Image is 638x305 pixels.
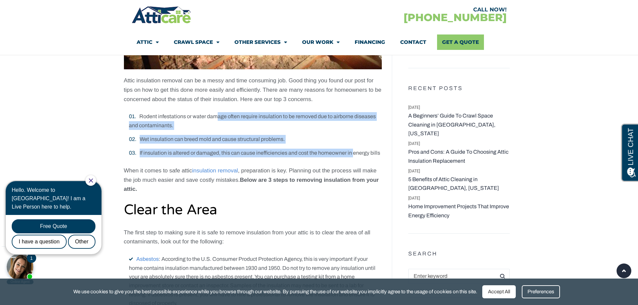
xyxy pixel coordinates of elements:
p: The first step to making sure it is safe to remove insulation from your attic is to clear the are... [124,228,382,247]
p: Attic insulation removal can be a messy and time consuming job. Good thing you found our post for... [124,76,382,104]
span: Opens a chat window [16,5,54,14]
li: If insulation is altered or damaged, this can cause inefficiencies and cost the homeowner in ener... [129,149,382,157]
div: CALL NOW! [319,7,507,12]
nav: Menu [137,34,502,50]
p: When it comes to safe attic , preparation is key. Planning out the process will make the job much... [124,166,382,194]
iframe: Chat Invitation [3,174,111,285]
a: Asbestos [136,256,159,262]
a: Contact [400,34,426,50]
a: Crawl Space [174,34,219,50]
button: Search [495,269,510,284]
span: [DATE] [408,140,510,148]
a: Get A Quote [437,34,484,50]
span: [DATE] [408,194,510,202]
span: We use cookies to give you the best possible experience while you browse through our website. By ... [73,288,477,296]
h5: Search [408,246,510,262]
strong: Below are 3 steps to removing insulation from your attic. [124,177,379,193]
a: Pros and Cons: A Guide To Choosing Attic Insulation Replacement [408,148,510,165]
span: [DATE] [408,167,510,175]
a: Our Work [302,34,340,50]
a: 5 Benefits of Attic Cleaning in [GEOGRAPHIC_DATA], [US_STATE] [408,175,510,193]
input: Search for: [408,269,510,284]
div: Accept All [482,285,516,298]
a: A Beginners’ Guide To Crawl Space Cleaning in [GEOGRAPHIC_DATA], [US_STATE] [408,111,510,138]
span: [DATE] [408,103,510,111]
li: Rodent infestations or water damage often require insulation to be removed due to airborne diseas... [129,112,382,130]
a: insulation removal [192,167,238,174]
a: Attic [137,34,159,50]
a: Home Improvement Projects That Improve Energy Efficiency [408,202,510,220]
h2: Clear the Area [124,202,382,218]
li: Wet insulation can breed mold and cause structural problems. [129,135,382,144]
a: Other Services [234,34,287,50]
div: Preferences [522,285,560,298]
h5: Recent Posts [408,80,510,96]
a: Financing [355,34,385,50]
